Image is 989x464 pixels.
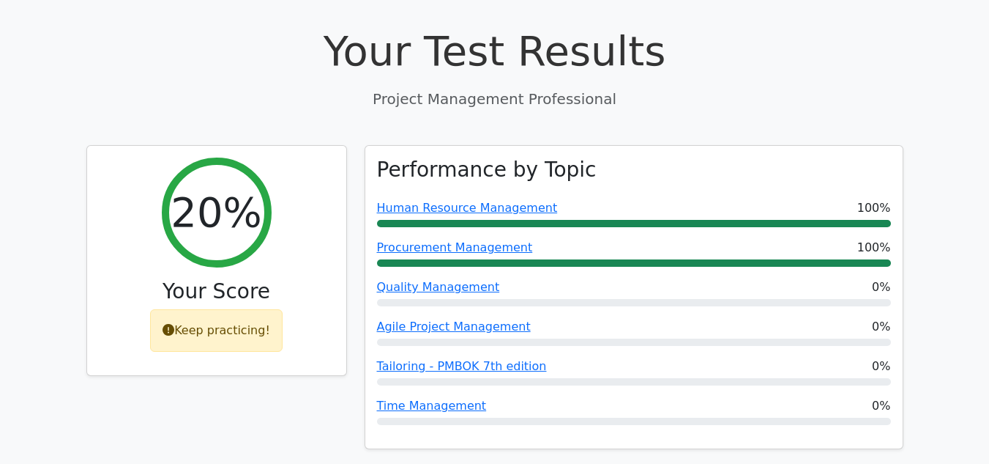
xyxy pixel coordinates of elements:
div: Keep practicing! [150,309,283,352]
a: Human Resource Management [377,201,558,215]
a: Agile Project Management [377,320,531,334]
a: Procurement Management [377,240,533,254]
h1: Your Test Results [86,26,903,76]
span: 0% [872,279,890,296]
span: 0% [872,358,890,375]
h3: Your Score [99,279,335,304]
span: 0% [872,397,890,415]
span: 100% [857,239,891,257]
h2: 20% [171,188,261,237]
p: Project Management Professional [86,88,903,110]
h3: Performance by Topic [377,158,597,183]
a: Tailoring - PMBOK 7th edition [377,359,547,373]
span: 100% [857,199,891,217]
a: Quality Management [377,280,500,294]
a: Time Management [377,399,487,413]
span: 0% [872,318,890,336]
